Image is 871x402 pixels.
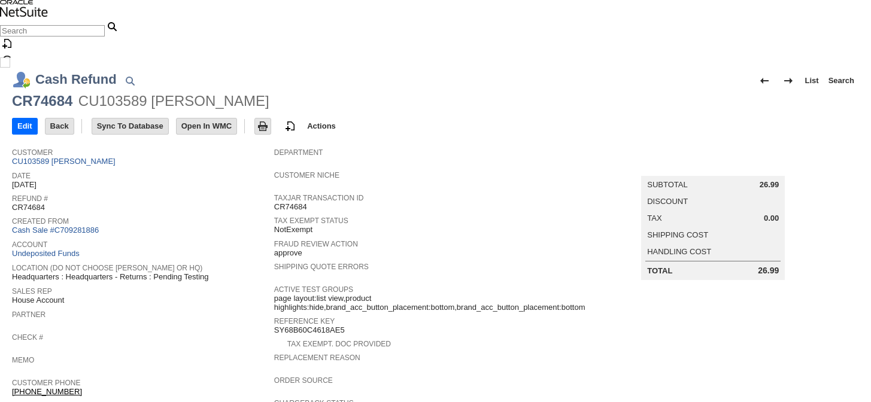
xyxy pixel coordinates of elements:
input: Print [255,118,271,134]
a: Total [647,266,672,275]
svg: Search [105,19,119,33]
span: SY68B60C4618AE5 [274,325,345,335]
span: 26.99 [758,266,779,276]
a: Shipping Quote Errors [274,263,369,271]
span: CR74684 [12,203,45,212]
a: Cash Sale #C709281886 [12,226,99,234]
img: Next [781,74,796,88]
a: Tax Exempt. Doc Provided [287,340,391,348]
a: [PHONE_NUMBER] [12,387,82,396]
input: Sync To Database [92,118,168,134]
span: 26.99 [760,180,779,190]
a: Created From [12,217,69,226]
a: Actions [302,121,341,130]
a: Date [12,172,31,180]
input: Edit [13,118,37,134]
a: Check # [12,333,43,342]
span: [DATE] [12,180,37,190]
a: Active Test Groups [274,285,353,294]
input: Back [45,118,74,134]
h1: Cash Refund [35,69,117,89]
a: Tax [647,214,661,223]
span: 0.00 [764,214,779,223]
a: Customer [12,148,53,157]
div: CR74684 [12,92,72,111]
div: CU103589 [PERSON_NAME] [78,92,269,111]
a: CU103589 [PERSON_NAME] [12,157,119,166]
a: Reference Key [274,317,335,325]
a: Shipping Cost [647,230,708,239]
span: NotExempt [274,225,312,234]
a: Memo [12,356,34,364]
span: House Account [12,296,64,305]
img: add-record.svg [283,119,298,133]
a: Location (Do Not choose [PERSON_NAME] or HQ) [12,264,202,272]
img: Previous [757,74,772,88]
a: Department [274,148,323,157]
input: Open In WMC [177,118,237,134]
a: Undeposited Funds [12,249,80,258]
a: Sales Rep [12,287,52,296]
a: Handling Cost [647,247,711,256]
a: Customer Phone [12,379,80,387]
img: Quick Find [123,74,137,88]
a: Discount [647,197,688,206]
a: Refund # [12,194,48,203]
a: Fraud Review Action [274,240,358,248]
a: Partner [12,310,45,319]
a: Account [12,240,47,249]
a: Replacement reason [274,354,360,362]
span: page layout:list view,product highlights:hide,brand_acc_button_placement:bottom,brand_acc_button_... [274,294,585,312]
span: CR74684 [274,202,307,212]
a: Search [824,71,859,90]
a: TaxJar Transaction ID [274,194,364,202]
span: Headquarters : Headquarters - Returns : Pending Testing [12,272,209,282]
caption: Summary [641,157,785,176]
img: Print [256,119,270,133]
a: Tax Exempt Status [274,217,348,225]
a: Customer Niche [274,171,339,179]
a: Order Source [274,376,333,385]
a: Subtotal [647,180,687,189]
span: approve [274,248,302,258]
a: List [800,71,824,90]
